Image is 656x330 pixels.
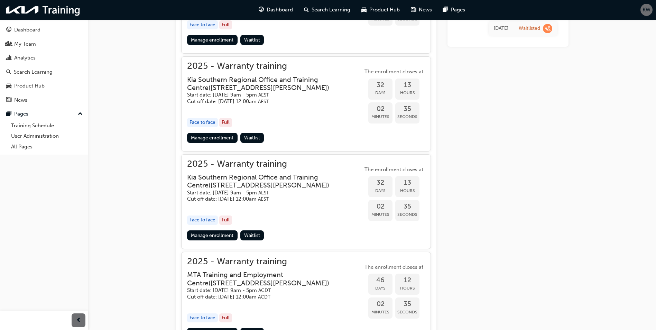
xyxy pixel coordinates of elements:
a: search-iconSearch Learning [298,3,356,17]
span: Australian Central Daylight Time ACDT [258,294,270,300]
img: kia-training [3,3,83,17]
div: Analytics [14,54,36,62]
a: pages-iconPages [437,3,471,17]
a: guage-iconDashboard [253,3,298,17]
span: guage-icon [259,6,264,14]
button: Pages [3,108,85,120]
span: 35 [395,105,419,113]
a: news-iconNews [405,3,437,17]
span: Search Learning [312,6,350,14]
span: 02 [368,300,392,308]
button: 2025 - Warranty trainingKia Southern Regional Office and Training Centre([STREET_ADDRESS][PERSON_... [187,160,425,243]
span: Seconds [395,308,419,316]
span: Minutes [368,113,392,121]
a: Manage enrollment [187,230,238,240]
button: KW [640,4,653,16]
a: All Pages [8,141,85,152]
a: car-iconProduct Hub [356,3,405,17]
span: pages-icon [6,111,11,117]
span: 13 [395,179,419,187]
span: Australian Eastern Standard Time AEST [258,99,269,104]
button: Waitlist [240,230,264,240]
span: Waitlist [244,135,260,141]
div: Waitlisted [519,25,540,32]
span: guage-icon [6,27,11,33]
span: 35 [395,300,419,308]
h5: Cut off date: [DATE] 12:00am [187,196,352,202]
span: car-icon [6,83,11,89]
div: Fri Aug 01 2025 11:05:32 GMT+1000 (Australian Eastern Standard Time) [494,25,508,33]
span: 02 [368,203,392,211]
span: 2025 - Warranty training [187,258,363,266]
a: Training Schedule [8,120,85,131]
span: search-icon [304,6,309,14]
span: Seconds [395,211,419,219]
span: Minutes [368,211,392,219]
span: Australian Central Daylight Time ACDT [258,287,271,293]
h5: Start date: [DATE] 9am - 5pm [187,92,352,98]
span: Days [368,187,392,195]
span: Days [368,284,392,292]
a: Search Learning [3,66,85,79]
span: Hours [395,187,419,195]
span: Pages [451,6,465,14]
span: Australian Eastern Standard Time AEST [258,190,269,196]
div: Face to face [187,20,218,30]
a: Manage enrollment [187,35,238,45]
h5: Cut off date: [DATE] 12:00am [187,294,352,300]
div: Face to face [187,313,218,323]
h3: Kia Southern Regional Office and Training Centre ( [STREET_ADDRESS][PERSON_NAME] ) [187,173,352,190]
span: people-icon [6,41,11,47]
h5: Cut off date: [DATE] 12:00am [187,98,352,105]
a: Product Hub [3,80,85,92]
span: Seconds [395,113,419,121]
a: News [3,94,85,107]
span: 35 [395,203,419,211]
span: 12 [395,276,419,284]
span: news-icon [411,6,416,14]
a: My Team [3,38,85,51]
span: 2025 - Warranty training [187,62,363,70]
span: KW [643,6,650,14]
span: 32 [368,81,392,89]
span: Hours [395,284,419,292]
span: car-icon [361,6,367,14]
a: User Administration [8,131,85,141]
span: The enrollment closes at [363,263,425,271]
span: news-icon [6,97,11,103]
span: Dashboard [267,6,293,14]
span: Hours [395,89,419,97]
span: Australian Eastern Standard Time AEST [258,196,269,202]
div: News [14,96,27,104]
span: prev-icon [76,316,81,325]
span: Waitlist [244,232,260,238]
div: Face to face [187,216,218,225]
button: DashboardMy TeamAnalyticsSearch LearningProduct HubNews [3,22,85,108]
span: Australian Eastern Standard Time AEST [258,92,269,98]
div: Full [219,20,232,30]
button: Waitlist [240,35,264,45]
a: Manage enrollment [187,133,238,143]
span: 46 [368,276,392,284]
div: Full [219,313,232,323]
span: 32 [368,179,392,187]
span: Minutes [368,308,392,316]
span: The enrollment closes at [363,166,425,174]
span: Waitlist [244,37,260,43]
div: Dashboard [14,26,40,34]
span: Days [368,89,392,97]
h3: MTA Training and Employment Centre ( [STREET_ADDRESS][PERSON_NAME] ) [187,271,352,287]
div: Search Learning [14,68,53,76]
div: Product Hub [14,82,45,90]
div: Pages [14,110,28,118]
h5: Start date: [DATE] 9am - 5pm [187,287,352,294]
span: up-icon [78,110,83,119]
div: My Team [14,40,36,48]
button: Waitlist [240,133,264,143]
button: 2025 - Warranty trainingKia Southern Regional Office and Training Centre([STREET_ADDRESS][PERSON_... [187,62,425,145]
span: learningRecordVerb_WAITLIST-icon [543,24,552,33]
span: The enrollment closes at [363,68,425,76]
span: chart-icon [6,55,11,61]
